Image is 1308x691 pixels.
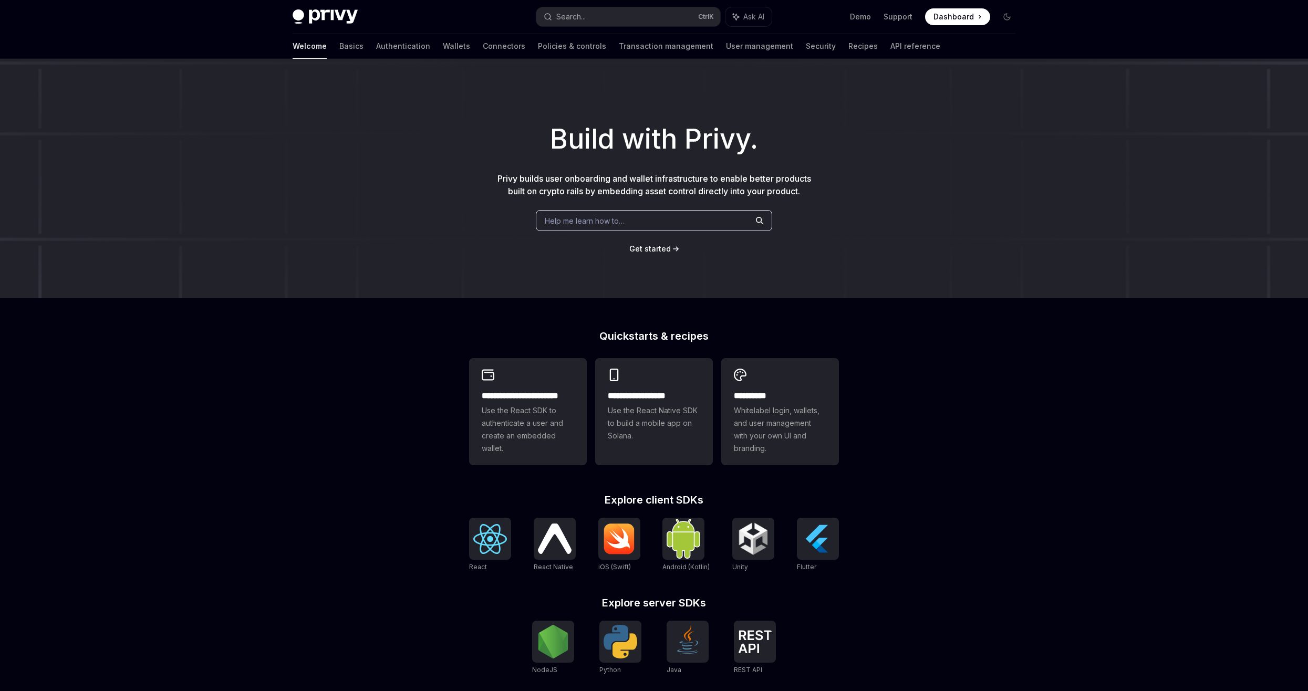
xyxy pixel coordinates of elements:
span: React Native [534,563,573,571]
a: NodeJSNodeJS [532,621,574,675]
h1: Build with Privy. [17,119,1291,160]
a: Support [884,12,912,22]
a: **** **** **** ***Use the React Native SDK to build a mobile app on Solana. [595,358,713,465]
img: Android (Kotlin) [667,519,700,558]
span: Dashboard [933,12,974,22]
a: ReactReact [469,518,511,572]
a: Wallets [443,34,470,59]
a: Security [806,34,836,59]
button: Ask AI [725,7,772,26]
span: Help me learn how to… [545,215,625,226]
span: Java [667,666,681,674]
img: iOS (Swift) [603,523,636,554]
button: Search...CtrlK [536,7,720,26]
img: Java [671,625,704,658]
a: Dashboard [925,8,990,25]
img: NodeJS [536,625,570,658]
img: dark logo [293,9,358,24]
img: Python [604,625,637,658]
a: Transaction management [619,34,713,59]
a: Android (Kotlin)Android (Kotlin) [662,518,710,572]
a: **** *****Whitelabel login, wallets, and user management with your own UI and branding. [721,358,839,465]
span: Get started [629,244,671,253]
span: Privy builds user onboarding and wallet infrastructure to enable better products built on crypto ... [497,173,811,196]
a: Policies & controls [538,34,606,59]
a: Connectors [483,34,525,59]
span: Android (Kotlin) [662,563,710,571]
a: REST APIREST API [734,621,776,675]
h2: Explore client SDKs [469,495,839,505]
img: React [473,524,507,554]
a: PythonPython [599,621,641,675]
span: iOS (Swift) [598,563,631,571]
span: Use the React SDK to authenticate a user and create an embedded wallet. [482,404,574,455]
a: Welcome [293,34,327,59]
h2: Quickstarts & recipes [469,331,839,341]
a: API reference [890,34,940,59]
img: Flutter [801,522,835,556]
span: Ask AI [743,12,764,22]
img: Unity [736,522,770,556]
a: JavaJava [667,621,709,675]
span: Whitelabel login, wallets, and user management with your own UI and branding. [734,404,826,455]
span: Flutter [797,563,816,571]
div: Search... [556,11,586,23]
span: Python [599,666,621,674]
a: iOS (Swift)iOS (Swift) [598,518,640,572]
a: Get started [629,244,671,254]
a: Basics [339,34,364,59]
img: REST API [738,630,772,653]
a: React NativeReact Native [534,518,576,572]
h2: Explore server SDKs [469,598,839,608]
span: NodeJS [532,666,557,674]
img: React Native [538,524,572,553]
span: Ctrl K [698,13,714,21]
a: Demo [850,12,871,22]
a: FlutterFlutter [797,518,839,572]
a: UnityUnity [732,518,774,572]
a: Recipes [848,34,878,59]
span: REST API [734,666,762,674]
span: Use the React Native SDK to build a mobile app on Solana. [608,404,700,442]
span: Unity [732,563,748,571]
a: Authentication [376,34,430,59]
button: Toggle dark mode [999,8,1015,25]
span: React [469,563,487,571]
a: User management [726,34,793,59]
